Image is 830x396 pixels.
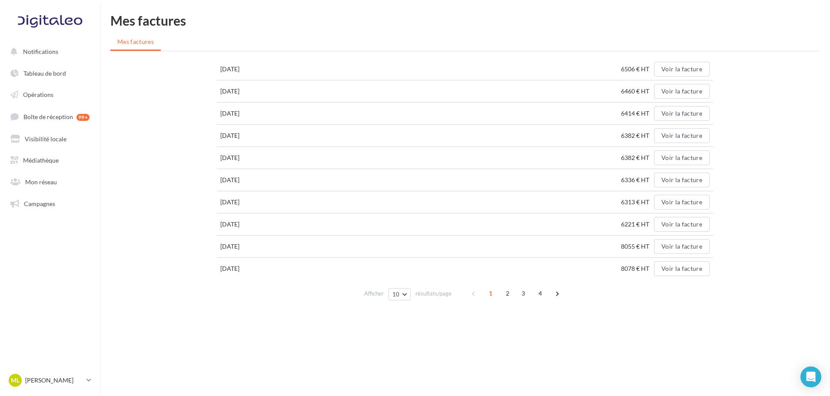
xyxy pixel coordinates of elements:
td: [DATE] [217,169,315,191]
button: Voir la facture [654,173,710,187]
span: Mon réseau [25,178,57,186]
td: [DATE] [217,58,315,80]
td: [DATE] [217,236,315,258]
td: [DATE] [217,213,315,236]
a: ML [PERSON_NAME] [7,372,93,389]
p: [PERSON_NAME] [25,376,83,385]
span: Tableau de bord [23,70,66,77]
span: 1 [484,286,498,300]
td: [DATE] [217,103,315,125]
span: 6506 € HT [621,65,653,73]
button: Voir la facture [654,128,710,143]
span: 6382 € HT [621,154,653,161]
span: 6382 € HT [621,132,653,139]
span: Afficher [364,290,384,298]
a: Visibilité locale [5,130,95,148]
a: Opérations [5,86,95,104]
span: 6414 € HT [621,110,653,117]
button: Voir la facture [654,261,710,276]
span: 10 [392,291,400,298]
button: Notifications [5,43,91,61]
button: Voir la facture [654,62,710,77]
button: Voir la facture [654,195,710,210]
span: Visibilité locale [25,135,66,142]
button: 10 [388,288,411,300]
button: Voir la facture [654,239,710,254]
span: Opérations [23,91,53,98]
span: 8078 € HT [621,265,653,272]
div: Open Intercom Messenger [800,366,821,387]
span: 6313 € HT [621,198,653,206]
span: 6221 € HT [621,220,653,228]
td: [DATE] [217,258,315,280]
td: [DATE] [217,147,315,169]
h1: Mes factures [110,14,820,27]
button: Voir la facture [654,217,710,232]
span: Notifications [23,48,58,55]
span: ML [11,376,20,385]
span: 2 [501,286,515,300]
div: 99+ [76,114,90,121]
td: [DATE] [217,125,315,147]
button: Voir la facture [654,150,710,165]
span: Campagnes [24,200,55,207]
span: 3 [516,286,530,300]
a: Médiathèque [5,151,95,170]
span: Médiathèque [23,156,59,164]
td: [DATE] [217,80,315,103]
span: 4 [533,286,547,300]
span: 8055 € HT [621,243,653,250]
button: Voir la facture [654,84,710,99]
a: Boîte de réception 99+ [5,107,95,126]
span: résultats/page [415,290,452,298]
span: 6336 € HT [621,176,653,183]
a: Mon réseau [5,173,95,191]
td: [DATE] [217,191,315,213]
span: 6460 € HT [621,87,653,95]
button: Voir la facture [654,106,710,121]
span: Boîte de réception [23,113,73,120]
